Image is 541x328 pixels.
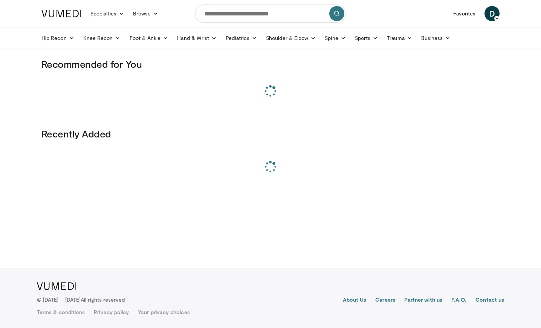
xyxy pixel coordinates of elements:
[382,31,417,46] a: Trauma
[81,296,125,303] span: All rights reserved
[451,296,466,305] a: F.A.Q.
[173,31,221,46] a: Hand & Wrist
[261,31,320,46] a: Shoulder & Elbow
[404,296,442,305] a: Partner with us
[320,31,350,46] a: Spine
[41,10,81,17] img: VuMedi Logo
[128,6,163,21] a: Browse
[138,308,190,316] a: Your privacy choices
[475,296,504,305] a: Contact us
[41,58,500,70] h3: Recommended for You
[86,6,128,21] a: Specialties
[37,31,79,46] a: Hip Recon
[37,296,125,304] p: © [DATE] – [DATE]
[195,5,346,23] input: Search topics, interventions
[41,128,500,140] h3: Recently Added
[375,296,395,305] a: Careers
[417,31,455,46] a: Business
[125,31,173,46] a: Foot & Ankle
[343,296,367,305] a: About Us
[37,308,85,316] a: Terms & conditions
[37,282,76,290] img: VuMedi Logo
[94,308,129,316] a: Privacy policy
[79,31,125,46] a: Knee Recon
[449,6,480,21] a: Favorites
[350,31,383,46] a: Sports
[484,6,500,21] a: D
[221,31,261,46] a: Pediatrics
